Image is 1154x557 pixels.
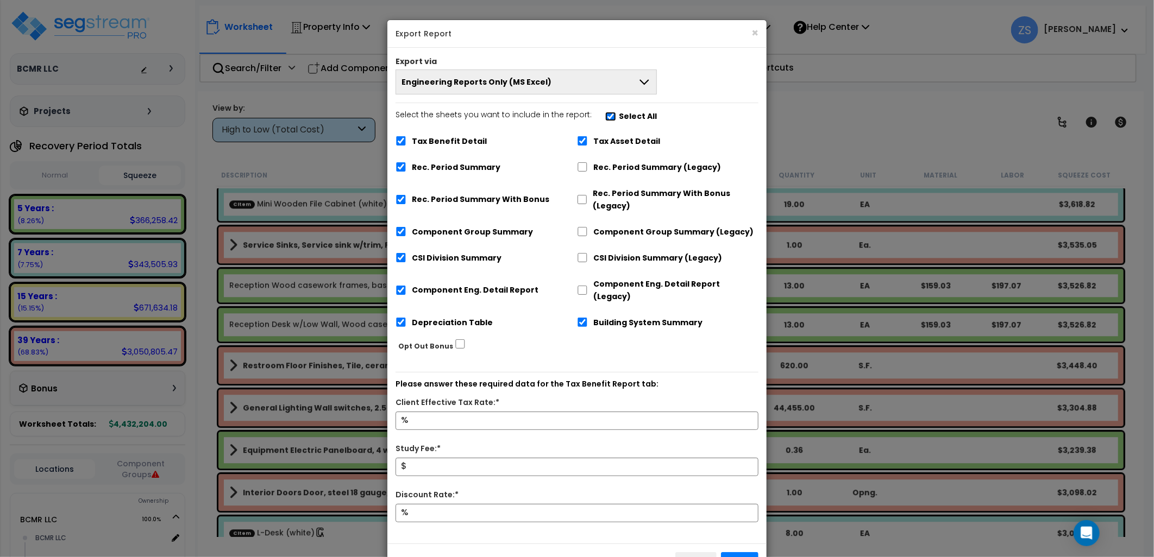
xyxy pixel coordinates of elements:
div: Open Intercom Messenger [1074,520,1100,546]
label: Component Group Summary [412,226,533,238]
label: Opt Out Bonus [398,340,453,352]
label: Depreciation Table [412,317,493,329]
label: CSI Division Summary [412,252,501,264]
span: % [401,507,409,519]
p: Select the sheets you want to include in the report: [396,109,592,122]
label: Tax Asset Detail [593,135,660,148]
input: Select the sheets you want to include in the report:Select All [605,112,616,121]
label: Export via [396,56,437,67]
label: Component Eng. Detail Report [412,284,538,296]
label: Rec. Period Summary With Bonus (Legacy) [593,187,758,212]
label: Tax Benefit Detail [412,135,487,148]
p: Please answer these required data for the Tax Benefit Report tab: [396,378,758,391]
label: Discount Rate:* [396,489,459,501]
label: CSI Division Summary (Legacy) [593,252,722,264]
label: Component Eng. Detail Report (Legacy) [593,278,758,303]
label: Rec. Period Summary With Bonus [412,193,549,206]
label: Client Effective Tax Rate:* [396,396,499,409]
label: Rec. Period Summary [412,161,500,174]
button: Engineering Reports Only (MS Excel) [396,69,657,94]
label: Select All [619,110,657,123]
span: $ [401,460,407,473]
button: × [751,27,758,39]
h5: Export Report [396,28,758,39]
span: % [401,414,409,427]
span: Engineering Reports Only (MS Excel) [402,77,551,87]
label: Component Group Summary (Legacy) [593,226,754,238]
label: Rec. Period Summary (Legacy) [593,161,721,174]
label: Building System Summary [593,317,703,329]
label: Study Fee:* [396,442,441,455]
